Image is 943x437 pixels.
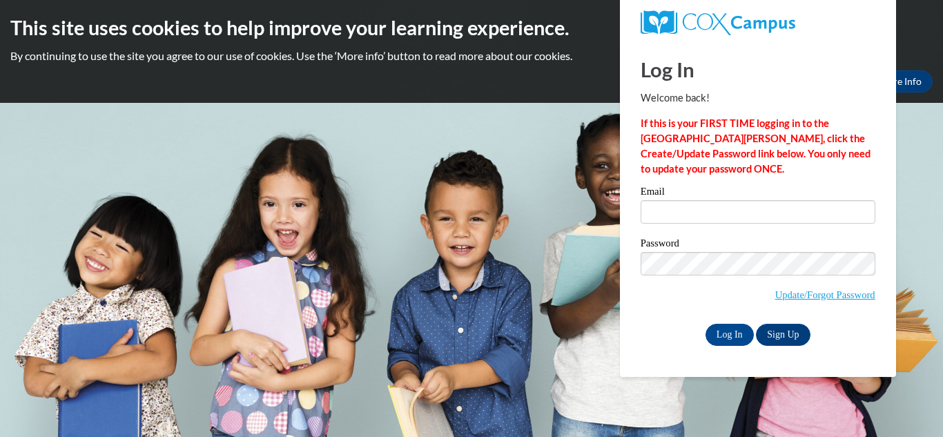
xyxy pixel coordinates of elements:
[868,70,933,93] a: More Info
[775,289,875,300] a: Update/Forgot Password
[641,238,875,252] label: Password
[641,55,875,84] h1: Log In
[641,117,871,175] strong: If this is your FIRST TIME logging in to the [GEOGRAPHIC_DATA][PERSON_NAME], click the Create/Upd...
[10,48,933,64] p: By continuing to use the site you agree to our use of cookies. Use the ‘More info’ button to read...
[10,14,933,41] h2: This site uses cookies to help improve your learning experience.
[641,90,875,106] p: Welcome back!
[706,324,754,346] input: Log In
[641,186,875,200] label: Email
[641,10,875,35] a: COX Campus
[756,324,810,346] a: Sign Up
[641,10,795,35] img: COX Campus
